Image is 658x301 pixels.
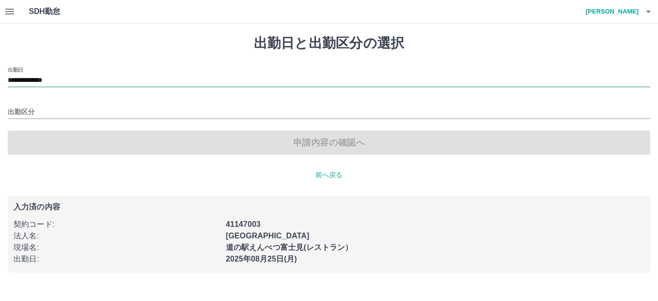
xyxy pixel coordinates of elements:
[13,203,645,211] p: 入力済の内容
[226,243,353,251] b: 道の駅えんべつ富士見(レストラン）
[8,35,650,52] h1: 出勤日と出勤区分の選択
[13,230,220,242] p: 法人名 :
[226,232,310,240] b: [GEOGRAPHIC_DATA]
[13,253,220,265] p: 出勤日 :
[13,242,220,253] p: 現場名 :
[8,170,650,180] p: 前へ戻る
[226,220,261,228] b: 41147003
[13,219,220,230] p: 契約コード :
[226,255,297,263] b: 2025年08月25日(月)
[8,66,23,73] label: 出勤日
